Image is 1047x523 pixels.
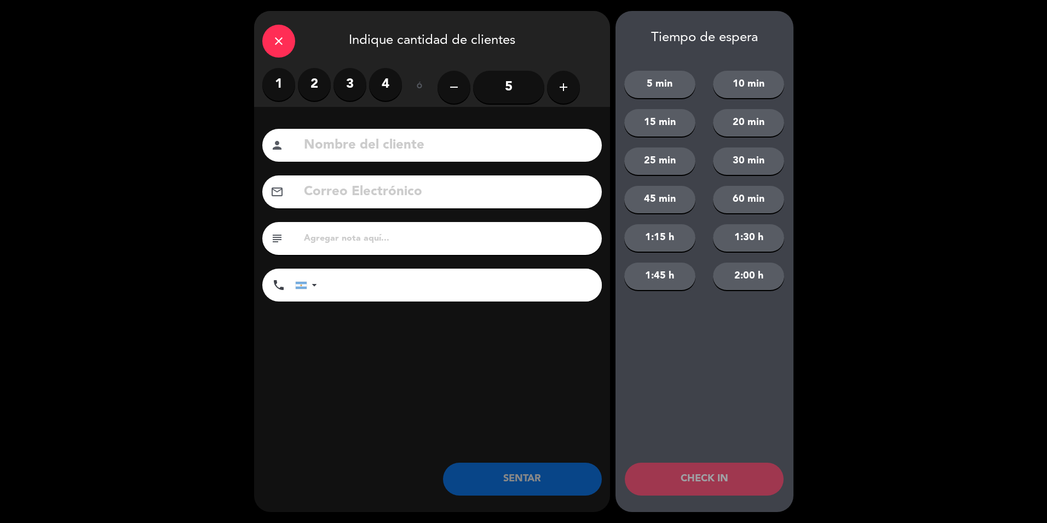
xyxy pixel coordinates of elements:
input: Nombre del cliente [303,134,594,157]
button: 5 min [624,71,695,98]
button: 60 min [713,186,784,213]
i: add [557,81,570,94]
i: email [271,185,284,198]
i: subject [271,232,284,245]
button: 1:30 h [713,224,784,252]
label: 1 [262,68,295,101]
button: 30 min [713,147,784,175]
i: phone [272,278,285,292]
button: 20 min [713,109,784,137]
label: 3 [333,68,366,101]
button: remove [438,71,470,104]
i: person [271,139,284,152]
label: 2 [298,68,331,101]
button: 1:45 h [624,263,695,290]
button: 15 min [624,109,695,137]
button: 25 min [624,147,695,175]
input: Correo Electrónico [303,181,594,203]
button: 45 min [624,186,695,213]
i: close [272,35,285,48]
div: Tiempo de espera [615,30,793,46]
button: 2:00 h [713,263,784,290]
button: SENTAR [443,463,602,496]
button: 10 min [713,71,784,98]
div: Indique cantidad de clientes [254,11,610,68]
label: 4 [369,68,402,101]
button: add [547,71,580,104]
div: Argentina: +54 [296,269,321,301]
input: Agregar nota aquí... [303,231,594,246]
div: ó [402,68,438,106]
i: remove [447,81,461,94]
button: 1:15 h [624,224,695,252]
button: CHECK IN [625,463,784,496]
